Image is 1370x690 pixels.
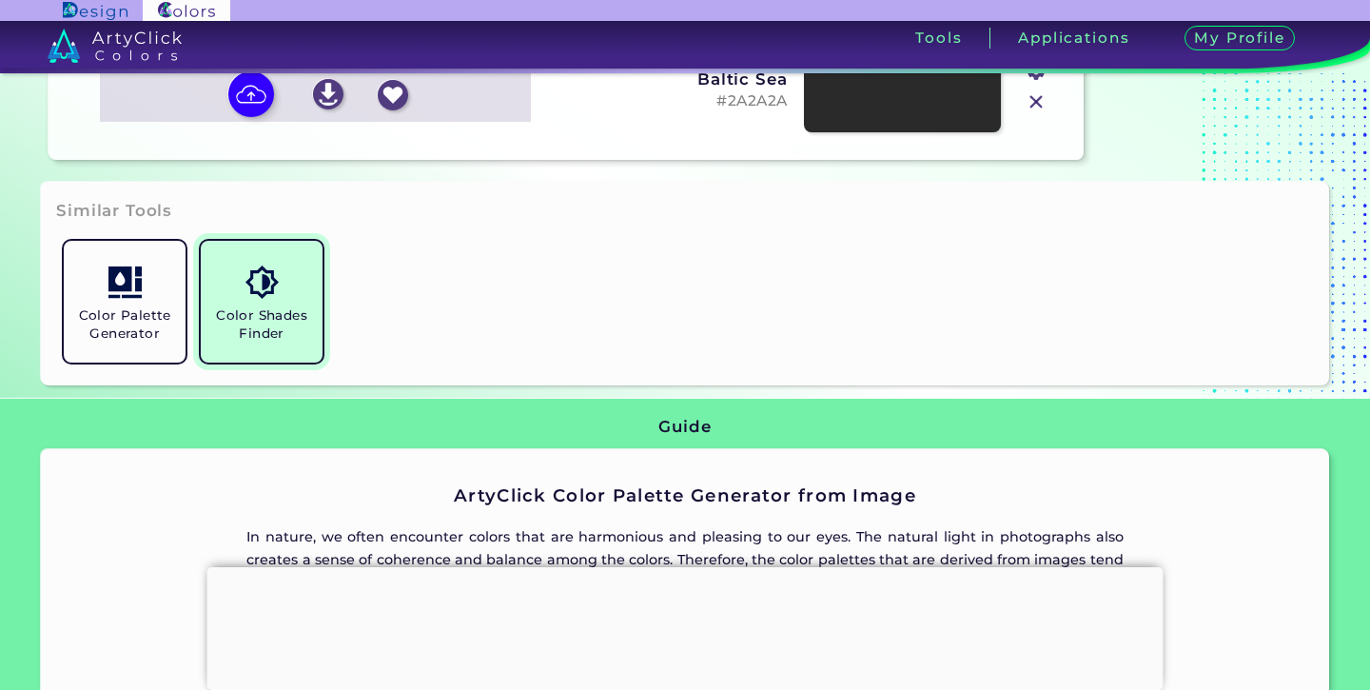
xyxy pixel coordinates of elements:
h3: Baltic Sea [579,69,788,89]
img: icon picture [228,71,274,117]
img: ArtyClick Design logo [63,2,127,20]
h5: #2A2A2A [579,92,788,110]
h3: Applications [1018,30,1129,45]
h3: Tools [915,30,962,45]
h3: My Profile [1184,26,1295,51]
a: Color Shades Finder [193,233,330,370]
img: icon_download_white.svg [313,79,343,109]
iframe: Advertisement [207,567,1164,685]
img: icon_col_pal_col.svg [108,266,142,299]
h3: Guide [658,416,711,439]
p: In nature, we often encounter colors that are harmonious and pleasing to our eyes. The natural li... [246,525,1124,619]
h5: Color Shades Finder [208,306,315,343]
img: icon_color_shades.svg [245,266,279,299]
img: icon_close.svg [1024,89,1048,114]
h3: Similar Tools [56,200,172,223]
a: Color Palette Generator [56,233,193,370]
h5: Color Palette Generator [71,306,178,343]
img: logo_artyclick_colors_white.svg [48,29,182,63]
img: icon_favourite_white.svg [378,80,408,110]
h2: ArtyClick Color Palette Generator from Image [246,483,1124,508]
